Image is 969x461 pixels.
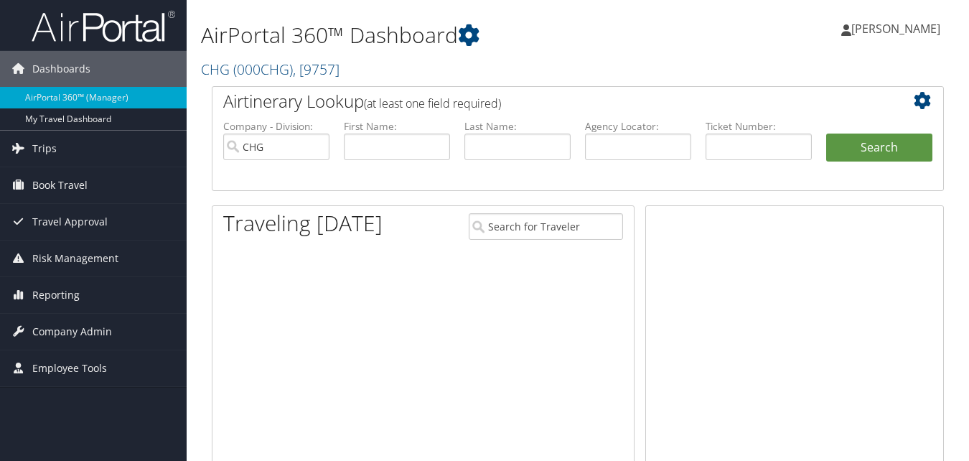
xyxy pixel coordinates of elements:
[841,7,955,50] a: [PERSON_NAME]
[201,60,340,79] a: CHG
[32,204,108,240] span: Travel Approval
[32,51,90,87] span: Dashboards
[293,60,340,79] span: , [ 9757 ]
[223,119,329,134] label: Company - Division:
[32,167,88,203] span: Book Travel
[32,241,118,276] span: Risk Management
[233,60,293,79] span: ( 000CHG )
[826,134,932,162] button: Search
[469,213,622,240] input: Search for Traveler
[851,21,940,37] span: [PERSON_NAME]
[464,119,571,134] label: Last Name:
[706,119,812,134] label: Ticket Number:
[32,277,80,313] span: Reporting
[32,350,107,386] span: Employee Tools
[32,314,112,350] span: Company Admin
[585,119,691,134] label: Agency Locator:
[364,96,501,111] span: (at least one field required)
[344,119,450,134] label: First Name:
[223,89,871,113] h2: Airtinerary Lookup
[32,131,57,167] span: Trips
[201,20,703,50] h1: AirPortal 360™ Dashboard
[32,9,175,43] img: airportal-logo.png
[223,208,383,238] h1: Traveling [DATE]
